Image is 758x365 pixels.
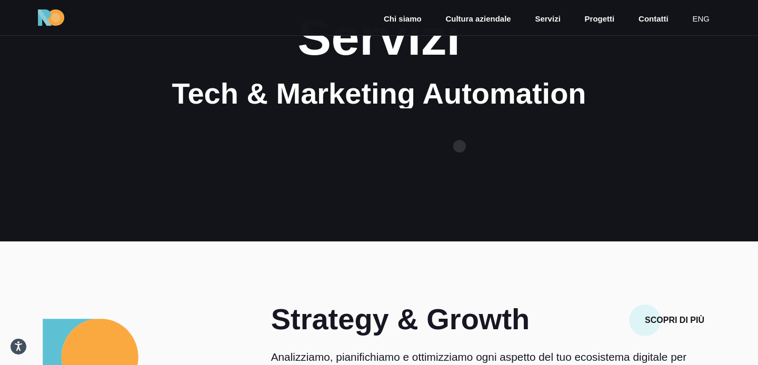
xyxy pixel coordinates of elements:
[63,9,695,65] div: Servizi
[629,313,720,325] a: Scopri di più
[444,13,512,25] a: Cultura aziendale
[383,13,423,25] a: Chi siamo
[271,305,565,334] h2: Strategy & Growth
[584,13,616,25] a: Progetti
[691,13,711,25] a: eng
[637,13,670,25] a: Contatti
[629,305,720,336] button: Scopri di più
[38,9,64,26] img: Ride On Agency
[63,79,695,108] div: Tech & Marketing Automation
[534,13,561,25] a: Servizi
